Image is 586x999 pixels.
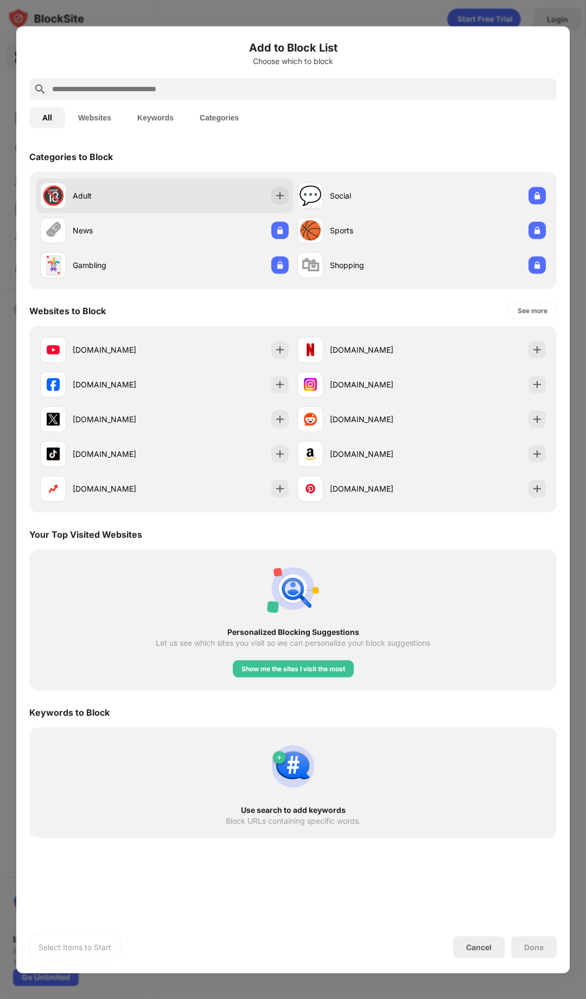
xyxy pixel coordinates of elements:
[304,482,317,495] img: favicons
[330,483,422,494] div: [DOMAIN_NAME]
[330,344,422,355] div: [DOMAIN_NAME]
[466,943,492,952] div: Cancel
[304,378,317,391] img: favicons
[299,219,322,241] div: 🏀
[42,254,65,276] div: 🃏
[156,638,430,647] div: Let us see which sites you visit so we can personalize your block suggestions
[330,259,422,271] div: Shopping
[524,943,544,951] div: Done
[29,106,65,128] button: All
[304,343,317,356] img: favicons
[34,82,47,96] img: search.svg
[29,305,106,316] div: Websites to Block
[267,562,319,614] img: personal-suggestions.svg
[241,663,345,674] div: Show me the sites I visit the most
[73,379,164,390] div: [DOMAIN_NAME]
[49,805,537,814] div: Use search to add keywords
[226,816,361,825] div: Block URLs containing specific words.
[29,151,113,162] div: Categories to Block
[47,378,60,391] img: favicons
[330,379,422,390] div: [DOMAIN_NAME]
[330,190,422,201] div: Social
[187,106,252,128] button: Categories
[124,106,187,128] button: Keywords
[73,225,164,236] div: News
[47,343,60,356] img: favicons
[42,184,65,207] div: 🔞
[518,305,547,316] div: See more
[304,412,317,425] img: favicons
[330,225,422,236] div: Sports
[29,56,557,65] div: Choose which to block
[29,39,557,55] h6: Add to Block List
[73,190,164,201] div: Adult
[330,413,422,425] div: [DOMAIN_NAME]
[301,254,320,276] div: 🛍
[73,344,164,355] div: [DOMAIN_NAME]
[47,482,60,495] img: favicons
[73,448,164,460] div: [DOMAIN_NAME]
[299,184,322,207] div: 💬
[29,707,110,717] div: Keywords to Block
[29,529,142,539] div: Your Top Visited Websites
[73,259,164,271] div: Gambling
[47,447,60,460] img: favicons
[65,106,124,128] button: Websites
[73,413,164,425] div: [DOMAIN_NAME]
[267,740,319,792] img: block-by-keyword.svg
[44,219,62,241] div: 🗞
[304,447,317,460] img: favicons
[47,412,60,425] img: favicons
[39,941,111,952] div: Select Items to Start
[330,448,422,460] div: [DOMAIN_NAME]
[73,483,164,494] div: [DOMAIN_NAME]
[49,627,537,636] div: Personalized Blocking Suggestions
